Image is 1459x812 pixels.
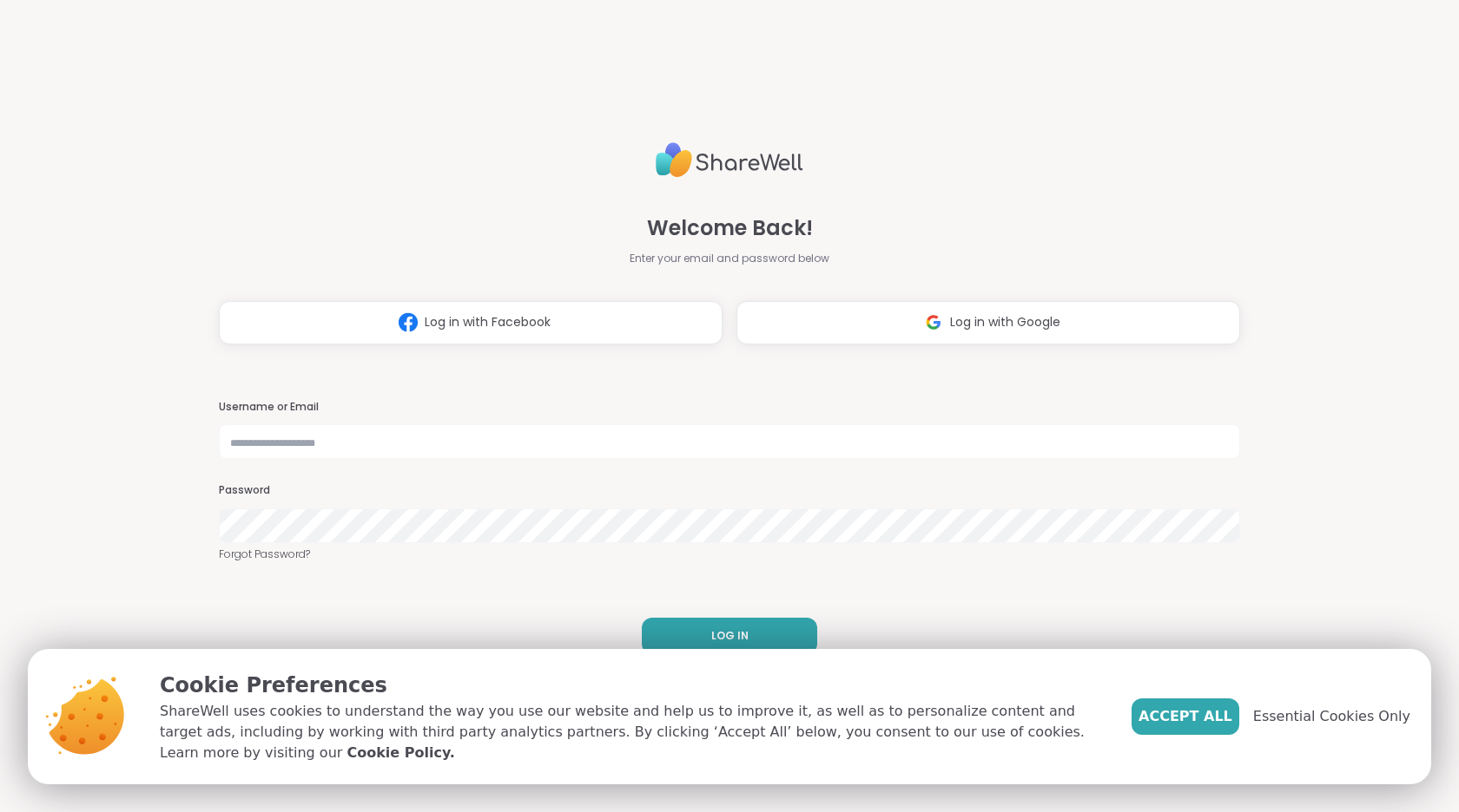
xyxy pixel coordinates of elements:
span: Log in with Facebook [425,313,551,331]
button: Log in with Facebook [219,301,723,344]
h3: Username or Email [219,400,1240,415]
img: ShareWell Logomark [392,306,425,338]
button: LOG IN [642,618,817,654]
p: Cookie Preferences [160,670,1104,701]
span: Welcome Back! [647,213,813,244]
button: Log in with Google [736,301,1240,344]
span: LOG IN [711,628,749,644]
span: Essential Cookies Only [1253,706,1410,727]
h3: Password [219,483,1240,498]
a: Cookie Policy. [347,743,454,763]
span: Log in with Google [950,313,1060,331]
img: ShareWell Logomark [917,306,950,338]
button: Accept All [1132,698,1239,735]
p: ShareWell uses cookies to understand the way you use our website and help us to improve it, as we... [160,701,1104,763]
span: Enter your email and password below [630,251,829,266]
a: Forgot Password? [219,547,1240,562]
span: Accept All [1139,706,1232,727]
img: ShareWell Logo [656,135,803,185]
